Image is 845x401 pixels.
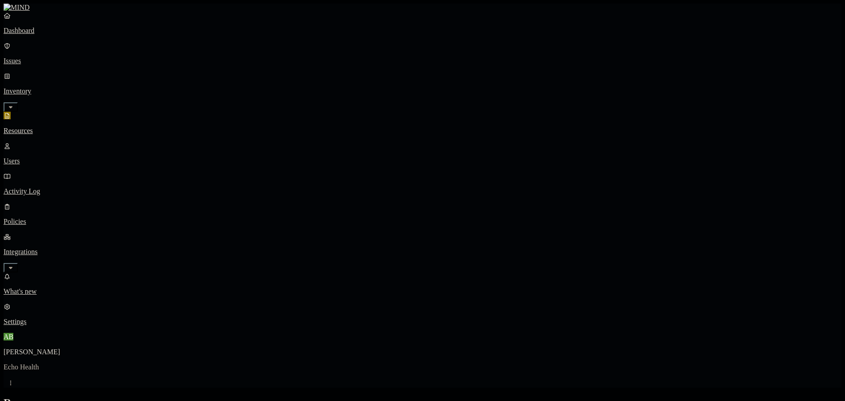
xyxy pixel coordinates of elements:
a: What's new [4,272,841,296]
p: Settings [4,318,841,326]
a: Users [4,142,841,165]
p: Issues [4,57,841,65]
p: Users [4,157,841,165]
p: Dashboard [4,27,841,35]
a: Integrations [4,233,841,271]
p: [PERSON_NAME] [4,348,841,356]
a: Settings [4,303,841,326]
p: Integrations [4,248,841,256]
a: Policies [4,203,841,226]
a: Inventory [4,72,841,110]
p: What's new [4,288,841,296]
a: Resources [4,112,841,135]
a: MIND [4,4,841,12]
a: Dashboard [4,12,841,35]
img: MIND [4,4,30,12]
a: Issues [4,42,841,65]
p: Policies [4,218,841,226]
span: AB [4,333,13,340]
a: Activity Log [4,172,841,195]
p: Activity Log [4,187,841,195]
p: Inventory [4,87,841,95]
p: Echo Health [4,363,841,371]
p: Resources [4,127,841,135]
